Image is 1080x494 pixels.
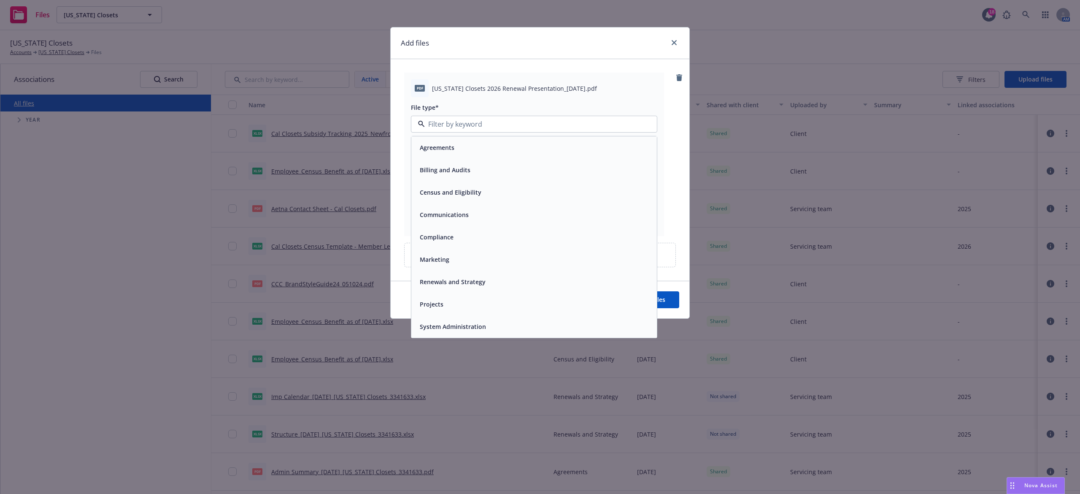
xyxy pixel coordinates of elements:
[425,119,640,129] input: Filter by keyword
[420,143,454,152] button: Agreements
[420,300,443,309] button: Projects
[420,166,470,174] button: Billing and Audits
[674,73,684,83] a: remove
[432,84,597,93] span: [US_STATE] Closets 2026 Renewal Presentation_[DATE].pdf
[420,277,486,286] button: Renewals and Strategy
[1007,477,1065,494] button: Nova Assist
[420,322,486,331] button: System Administration
[420,233,454,242] button: Compliance
[1007,478,1018,494] div: Drag to move
[415,85,425,91] span: pdf
[420,210,469,219] button: Communications
[420,188,481,197] button: Census and Eligibility
[669,38,679,48] a: close
[404,243,676,267] div: Upload new files
[420,255,449,264] button: Marketing
[411,103,439,111] span: File type*
[401,38,429,49] h1: Add files
[1024,482,1058,489] span: Nova Assist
